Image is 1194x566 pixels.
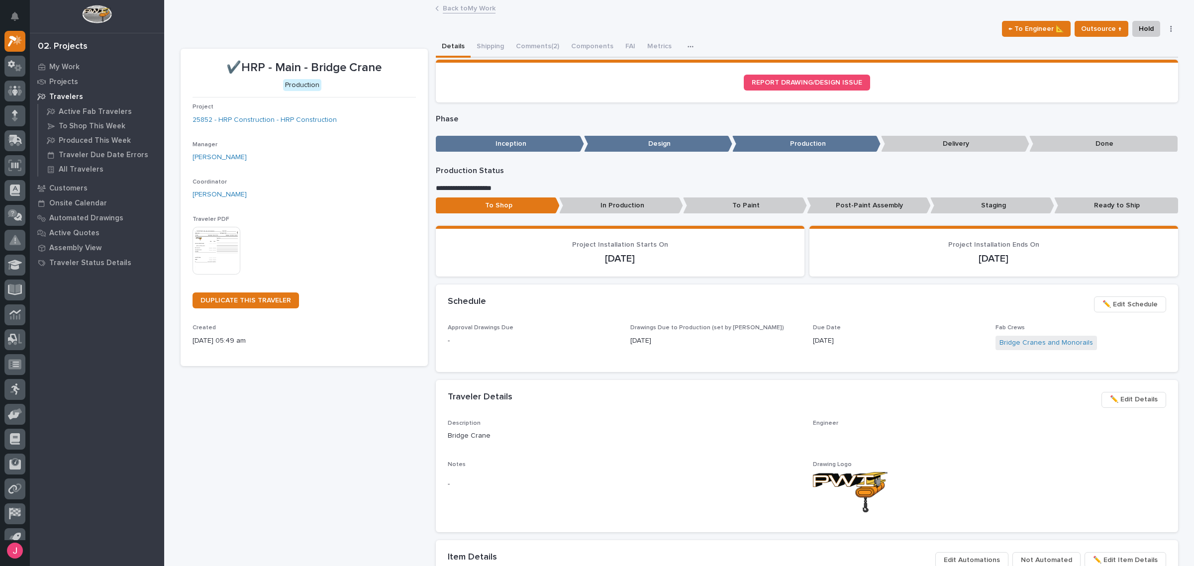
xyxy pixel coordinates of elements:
p: All Travelers [59,165,103,174]
a: Active Quotes [30,225,164,240]
button: users-avatar [4,540,25,561]
a: Assembly View [30,240,164,255]
a: Automated Drawings [30,210,164,225]
span: Project Installation Ends On [948,241,1039,248]
p: [DATE] [448,253,793,265]
a: Customers [30,181,164,195]
button: ✏️ Edit Details [1101,392,1166,408]
a: Active Fab Travelers [38,104,164,118]
a: Travelers [30,89,164,104]
p: Ready to Ship [1054,197,1178,214]
span: ✏️ Edit Details [1110,393,1158,405]
p: - [448,479,801,489]
p: Design [584,136,732,152]
button: Comments (2) [510,37,565,58]
img: AHhXNpQQS7oMGhasXZkjWz8v2TZH4XxL2CuJ1RzGnOo [813,472,888,512]
a: Bridge Cranes and Monorails [999,338,1093,348]
button: Hold [1132,21,1160,37]
button: Details [436,37,471,58]
span: Traveler PDF [193,216,229,222]
p: Produced This Week [59,136,131,145]
a: Traveler Status Details [30,255,164,270]
a: Traveler Due Date Errors [38,148,164,162]
span: ✏️ Edit Item Details [1093,554,1158,566]
button: Outsource ↑ [1075,21,1128,37]
span: DUPLICATE THIS TRAVELER [200,297,291,304]
span: Hold [1139,23,1154,35]
p: [DATE] [813,336,984,346]
p: To Shop This Week [59,122,125,131]
button: Notifications [4,6,25,27]
p: Assembly View [49,244,101,253]
span: Drawing Logo [813,462,852,468]
a: [PERSON_NAME] [193,152,247,163]
a: Produced This Week [38,133,164,147]
p: - [448,336,618,346]
button: ✏️ Edit Schedule [1094,296,1166,312]
p: [DATE] [630,336,801,346]
a: DUPLICATE THIS TRAVELER [193,292,299,308]
img: Workspace Logo [82,5,111,23]
h2: Item Details [448,552,497,563]
p: Travelers [49,93,83,101]
p: Active Fab Travelers [59,107,132,116]
a: Projects [30,74,164,89]
p: Bridge Crane [448,431,801,441]
p: To Paint [683,197,807,214]
p: To Shop [436,197,560,214]
span: Due Date [813,325,841,331]
p: Active Quotes [49,229,99,238]
p: [DATE] [821,253,1166,265]
a: To Shop This Week [38,119,164,133]
span: REPORT DRAWING/DESIGN ISSUE [752,79,862,86]
a: Onsite Calendar [30,195,164,210]
p: ✔️HRP - Main - Bridge Crane [193,61,416,75]
a: 25852 - HRP Construction - HRP Construction [193,115,337,125]
p: Phase [436,114,1178,124]
div: Production [283,79,321,92]
p: Inception [436,136,584,152]
p: Projects [49,78,78,87]
p: Production [732,136,881,152]
a: My Work [30,59,164,74]
span: Coordinator [193,179,227,185]
button: FAI [619,37,641,58]
p: Traveler Due Date Errors [59,151,148,160]
button: ← To Engineer 📐 [1002,21,1071,37]
a: All Travelers [38,162,164,176]
p: My Work [49,63,80,72]
button: Components [565,37,619,58]
p: Done [1029,136,1178,152]
span: ✏️ Edit Schedule [1102,298,1158,310]
span: Approval Drawings Due [448,325,513,331]
a: [PERSON_NAME] [193,189,247,200]
button: Shipping [471,37,510,58]
h2: Schedule [448,296,486,307]
p: Traveler Status Details [49,259,131,268]
p: Delivery [881,136,1029,152]
p: Post-Paint Assembly [807,197,931,214]
span: Notes [448,462,466,468]
a: REPORT DRAWING/DESIGN ISSUE [744,75,870,91]
span: Project [193,104,213,110]
span: Fab Crews [995,325,1025,331]
span: Engineer [813,420,838,426]
span: Manager [193,142,217,148]
div: Notifications [12,12,25,28]
p: Staging [930,197,1054,214]
span: Description [448,420,481,426]
span: Not Automated [1021,554,1072,566]
p: [DATE] 05:49 am [193,336,416,346]
h2: Traveler Details [448,392,512,403]
span: Created [193,325,216,331]
span: ← To Engineer 📐 [1008,23,1064,35]
p: Production Status [436,166,1178,176]
span: Outsource ↑ [1081,23,1122,35]
p: Automated Drawings [49,214,123,223]
p: Onsite Calendar [49,199,107,208]
button: Metrics [641,37,678,58]
div: 02. Projects [38,41,88,52]
span: Project Installation Starts On [572,241,668,248]
span: Edit Automations [944,554,1000,566]
span: Drawings Due to Production (set by [PERSON_NAME]) [630,325,784,331]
